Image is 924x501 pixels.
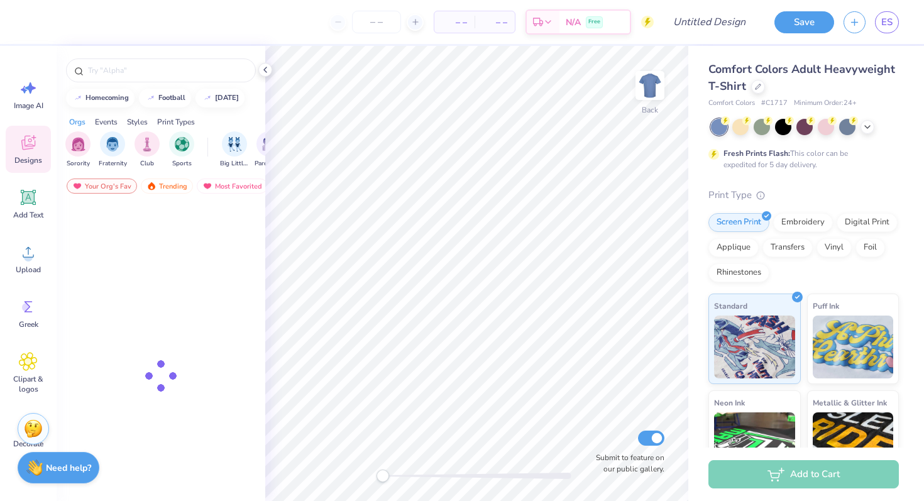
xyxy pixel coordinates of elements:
[19,319,38,329] span: Greek
[352,11,401,33] input: – –
[169,131,194,168] div: filter for Sports
[723,148,878,170] div: This color can be expedited for 5 day delivery.
[139,89,191,107] button: football
[195,89,245,107] button: [DATE]
[761,98,788,109] span: # C1717
[99,131,127,168] button: filter button
[140,159,154,168] span: Club
[255,131,283,168] button: filter button
[71,137,85,151] img: Sorority Image
[157,116,195,128] div: Print Types
[127,116,148,128] div: Styles
[262,137,277,151] img: Parent's Weekend Image
[708,62,895,94] span: Comfort Colors Adult Heavyweight T-Shirt
[46,462,91,474] strong: Need help?
[762,238,813,257] div: Transfers
[140,137,154,151] img: Club Image
[13,210,43,220] span: Add Text
[197,179,268,194] div: Most Favorited
[135,131,160,168] button: filter button
[714,316,795,378] img: Standard
[708,263,769,282] div: Rhinestones
[813,412,894,475] img: Metallic & Glitter Ink
[228,137,241,151] img: Big Little Reveal Image
[99,131,127,168] div: filter for Fraternity
[65,131,91,168] button: filter button
[723,148,790,158] strong: Fresh Prints Flash:
[589,452,664,475] label: Submit to feature on our public gallery.
[774,11,834,33] button: Save
[220,131,249,168] button: filter button
[85,94,129,101] div: homecoming
[855,238,885,257] div: Foil
[135,131,160,168] div: filter for Club
[158,94,185,101] div: football
[87,64,248,77] input: Try "Alpha"
[67,159,90,168] span: Sorority
[482,16,507,29] span: – –
[714,396,745,409] span: Neon Ink
[714,299,747,312] span: Standard
[8,374,49,394] span: Clipart & logos
[202,182,212,190] img: most_fav.gif
[708,188,899,202] div: Print Type
[220,159,249,168] span: Big Little Reveal
[837,213,898,232] div: Digital Print
[708,213,769,232] div: Screen Print
[73,94,83,102] img: trend_line.gif
[442,16,467,29] span: – –
[13,439,43,449] span: Decorate
[813,396,887,409] span: Metallic & Glitter Ink
[169,131,194,168] button: filter button
[566,16,581,29] span: N/A
[642,104,658,116] div: Back
[69,116,85,128] div: Orgs
[255,131,283,168] div: filter for Parent's Weekend
[714,412,795,475] img: Neon Ink
[881,15,893,30] span: ES
[875,11,899,33] a: ES
[72,182,82,190] img: most_fav.gif
[817,238,852,257] div: Vinyl
[146,182,157,190] img: trending.gif
[14,101,43,111] span: Image AI
[172,159,192,168] span: Sports
[16,265,41,275] span: Upload
[99,159,127,168] span: Fraternity
[813,299,839,312] span: Puff Ink
[708,98,755,109] span: Comfort Colors
[794,98,857,109] span: Minimum Order: 24 +
[175,137,189,151] img: Sports Image
[773,213,833,232] div: Embroidery
[377,470,389,482] div: Accessibility label
[220,131,249,168] div: filter for Big Little Reveal
[202,94,212,102] img: trend_line.gif
[65,131,91,168] div: filter for Sorority
[813,316,894,378] img: Puff Ink
[255,159,283,168] span: Parent's Weekend
[141,179,193,194] div: Trending
[106,137,119,151] img: Fraternity Image
[14,155,42,165] span: Designs
[215,94,239,101] div: halloween
[67,179,137,194] div: Your Org's Fav
[708,238,759,257] div: Applique
[663,9,756,35] input: Untitled Design
[95,116,118,128] div: Events
[66,89,135,107] button: homecoming
[637,73,663,98] img: Back
[146,94,156,102] img: trend_line.gif
[588,18,600,26] span: Free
